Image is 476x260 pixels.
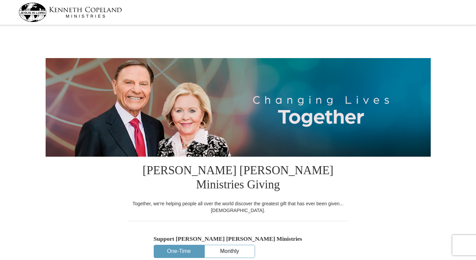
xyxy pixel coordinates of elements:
img: kcm-header-logo.svg [19,3,122,22]
h1: [PERSON_NAME] [PERSON_NAME] Ministries Giving [128,157,348,200]
button: One-Time [154,245,204,258]
button: Monthly [205,245,255,258]
div: Together, we're helping people all over the world discover the greatest gift that has ever been g... [128,200,348,214]
h5: Support [PERSON_NAME] [PERSON_NAME] Ministries [154,235,323,242]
